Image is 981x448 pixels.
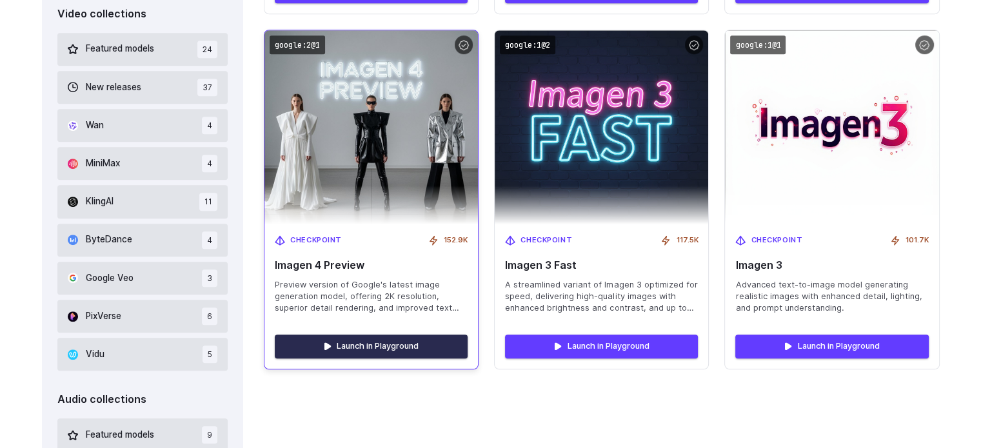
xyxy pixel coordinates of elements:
[202,231,217,249] span: 4
[86,42,154,56] span: Featured models
[57,185,228,218] button: KlingAI 11
[57,300,228,333] button: PixVerse 6
[500,35,555,54] code: google:1@2
[86,233,132,247] span: ByteDance
[725,30,938,224] img: Imagen 3
[57,71,228,104] button: New releases 37
[290,235,342,246] span: Checkpoint
[275,259,468,271] span: Imagen 4 Preview
[86,157,120,171] span: MiniMax
[505,259,698,271] span: Imagen 3 Fast
[202,155,217,172] span: 4
[202,117,217,134] span: 4
[86,309,121,324] span: PixVerse
[86,347,104,362] span: Vidu
[86,119,104,133] span: Wan
[57,147,228,180] button: MiniMax 4
[202,307,217,325] span: 6
[199,193,217,210] span: 11
[270,35,325,54] code: google:2@1
[444,235,468,246] span: 152.9K
[730,35,786,54] code: google:1@1
[86,428,154,442] span: Featured models
[505,335,698,358] a: Launch in Playground
[254,21,489,234] img: Imagen 4 Preview
[906,235,929,246] span: 101.7K
[57,109,228,142] button: Wan 4
[57,33,228,66] button: Featured models 24
[735,335,928,358] a: Launch in Playground
[520,235,572,246] span: Checkpoint
[202,269,217,287] span: 3
[275,335,468,358] a: Launch in Playground
[197,79,217,96] span: 37
[751,235,802,246] span: Checkpoint
[57,6,228,23] div: Video collections
[735,279,928,314] span: Advanced text-to-image model generating realistic images with enhanced detail, lighting, and prom...
[57,224,228,257] button: ByteDance 4
[57,391,228,408] div: Audio collections
[495,30,708,224] img: Imagen 3 Fast
[735,259,928,271] span: Imagen 3
[676,235,698,246] span: 117.5K
[202,426,217,443] span: 9
[86,271,134,286] span: Google Veo
[505,279,698,314] span: A streamlined variant of Imagen 3 optimized for speed, delivering high-quality images with enhanc...
[57,338,228,371] button: Vidu 5
[275,279,468,314] span: Preview version of Google's latest image generation model, offering 2K resolution, superior detai...
[197,41,217,58] span: 24
[86,81,141,95] span: New releases
[57,262,228,295] button: Google Veo 3
[86,195,114,209] span: KlingAI
[203,346,217,363] span: 5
